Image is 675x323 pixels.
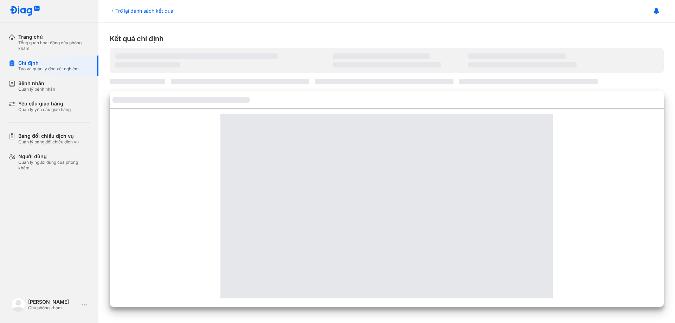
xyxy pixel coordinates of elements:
[110,7,173,14] div: Trở lại danh sách kết quả
[18,40,90,51] div: Tổng quan hoạt động của phòng khám
[18,86,55,92] div: Quản lý bệnh nhân
[110,34,664,44] div: Kết quả chỉ định
[11,298,25,312] img: logo
[10,6,40,17] img: logo
[18,133,79,139] div: Bảng đối chiếu dịch vụ
[18,153,90,160] div: Người dùng
[18,107,71,112] div: Quản lý yêu cầu giao hàng
[18,34,90,40] div: Trang chủ
[28,305,79,311] div: Chủ phòng khám
[18,139,79,145] div: Quản lý bảng đối chiếu dịch vụ
[18,80,55,86] div: Bệnh nhân
[28,299,79,305] div: [PERSON_NAME]
[18,60,79,66] div: Chỉ định
[18,101,71,107] div: Yêu cầu giao hàng
[18,66,79,72] div: Tạo và quản lý đơn xét nghiệm
[18,160,90,171] div: Quản lý người dùng của phòng khám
